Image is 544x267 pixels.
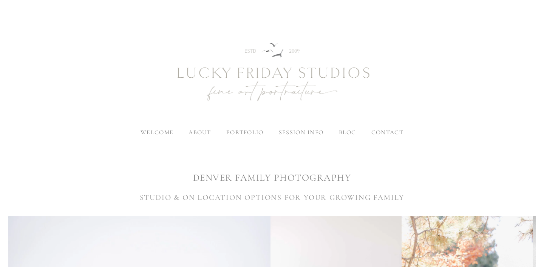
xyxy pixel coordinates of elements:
[279,129,323,136] label: session info
[136,16,408,129] img: Newborn Photography Denver | Lucky Friday Studios
[8,171,536,184] h1: DENVER FAMILY PHOTOGRAPHY
[8,192,536,203] h3: STUDIO & ON LOCATION OPTIONS FOR YOUR GROWING FAMILY
[226,129,264,136] label: portfolio
[339,129,356,136] a: blog
[371,129,403,136] a: contact
[189,129,211,136] label: about
[141,129,173,136] a: welcome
